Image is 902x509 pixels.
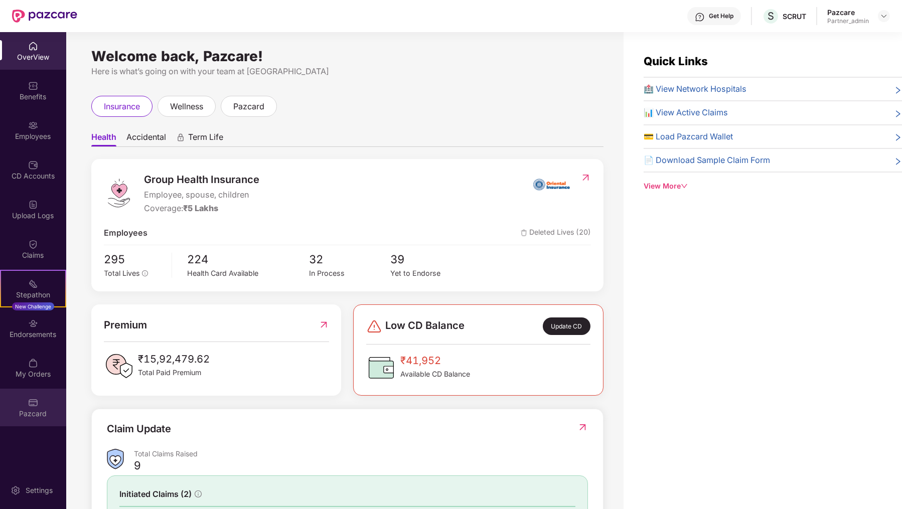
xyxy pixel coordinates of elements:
[28,81,38,91] img: svg+xml;base64,PHN2ZyBpZD0iQmVuZWZpdHMiIHhtbG5zPSJodHRwOi8vd3d3LnczLm9yZy8yMDAwL3N2ZyIgd2lkdGg9Ij...
[880,12,888,20] img: svg+xml;base64,PHN2ZyBpZD0iRHJvcGRvd24tMzJ4MzIiIHhtbG5zPSJodHRwOi8vd3d3LnczLm9yZy8yMDAwL3N2ZyIgd2...
[894,108,902,119] span: right
[521,230,527,236] img: deleteIcon
[12,302,54,310] div: New Challenge
[104,317,147,333] span: Premium
[644,154,770,166] span: 📄 Download Sample Claim Form
[644,181,902,192] div: View More
[28,200,38,210] img: svg+xml;base64,PHN2ZyBpZD0iVXBsb2FkX0xvZ3MiIGRhdGEtbmFtZT0iVXBsb2FkIExvZ3MiIHhtbG5zPSJodHRwOi8vd3...
[12,10,77,23] img: New Pazcare Logo
[233,100,264,113] span: pazcard
[390,268,472,279] div: Yet to Endorse
[695,12,705,22] img: svg+xml;base64,PHN2ZyBpZD0iSGVscC0zMngzMiIgeG1sbnM9Imh0dHA6Ly93d3cudzMub3JnLzIwMDAvc3ZnIiB3aWR0aD...
[28,160,38,170] img: svg+xml;base64,PHN2ZyBpZD0iQ0RfQWNjb3VudHMiIGRhdGEtbmFtZT0iQ0QgQWNjb3VudHMiIHhtbG5zPSJodHRwOi8vd3...
[11,485,21,495] img: svg+xml;base64,PHN2ZyBpZD0iU2V0dGluZy0yMHgyMCIgeG1sbnM9Imh0dHA6Ly93d3cudzMub3JnLzIwMDAvc3ZnIiB3aW...
[104,351,134,381] img: PaidPremiumIcon
[894,85,902,95] span: right
[119,488,192,500] span: Initiated Claims (2)
[28,318,38,328] img: svg+xml;base64,PHN2ZyBpZD0iRW5kb3JzZW1lbnRzIiB4bWxucz0iaHR0cDovL3d3dy53My5vcmcvMjAwMC9zdmciIHdpZH...
[681,183,688,190] span: down
[543,317,590,335] div: Update CD
[400,353,470,369] span: ₹41,952
[28,358,38,368] img: svg+xml;base64,PHN2ZyBpZD0iTXlfT3JkZXJzIiBkYXRhLW5hbWU9Ik15IE9yZGVycyIgeG1sbnM9Imh0dHA6Ly93d3cudz...
[577,422,588,432] img: RedirectIcon
[104,100,140,113] span: insurance
[134,458,141,472] div: 9
[126,132,166,146] span: Accidental
[144,202,259,215] div: Coverage:
[309,268,390,279] div: In Process
[709,12,733,20] div: Get Help
[783,12,806,21] div: SCRUT
[1,290,65,300] div: Stepathon
[28,41,38,51] img: svg+xml;base64,PHN2ZyBpZD0iSG9tZSIgeG1sbnM9Imh0dHA6Ly93d3cudzMub3JnLzIwMDAvc3ZnIiB3aWR0aD0iMjAiIG...
[28,239,38,249] img: svg+xml;base64,PHN2ZyBpZD0iQ2xhaW0iIHhtbG5zPSJodHRwOi8vd3d3LnczLm9yZy8yMDAwL3N2ZyIgd2lkdGg9IjIwIi...
[521,227,591,239] span: Deleted Lives (20)
[385,317,465,335] span: Low CD Balance
[142,270,148,276] span: info-circle
[319,317,329,333] img: RedirectIcon
[91,65,604,78] div: Here is what’s going on with your team at [GEOGRAPHIC_DATA]
[366,318,382,334] img: svg+xml;base64,PHN2ZyBpZD0iRGFuZ2VyLTMyeDMyIiB4bWxucz0iaHR0cDovL3d3dy53My5vcmcvMjAwMC9zdmciIHdpZH...
[104,269,140,277] span: Total Lives
[144,172,259,188] span: Group Health Insurance
[644,130,733,143] span: 💳 Load Pazcard Wallet
[144,189,259,201] span: Employee, spouse, children
[104,227,147,239] span: Employees
[23,485,56,495] div: Settings
[827,8,869,17] div: Pazcare
[580,173,591,183] img: RedirectIcon
[176,133,185,142] div: animation
[170,100,203,113] span: wellness
[188,132,223,146] span: Term Life
[187,250,309,268] span: 224
[183,203,218,213] span: ₹5 Lakhs
[138,367,210,378] span: Total Paid Premium
[104,250,165,268] span: 295
[894,132,902,143] span: right
[134,449,588,458] div: Total Claims Raised
[195,490,202,497] span: info-circle
[644,83,746,95] span: 🏥 View Network Hospitals
[104,178,134,208] img: logo
[107,449,124,469] img: ClaimsSummaryIcon
[768,10,774,22] span: S
[309,250,390,268] span: 32
[390,250,472,268] span: 39
[644,54,708,68] span: Quick Links
[91,52,604,60] div: Welcome back, Pazcare!
[28,120,38,130] img: svg+xml;base64,PHN2ZyBpZD0iRW1wbG95ZWVzIiB4bWxucz0iaHR0cDovL3d3dy53My5vcmcvMjAwMC9zdmciIHdpZHRoPS...
[533,172,570,197] img: insurerIcon
[366,353,396,383] img: CDBalanceIcon
[107,421,171,437] div: Claim Update
[827,17,869,25] div: Partner_admin
[187,268,309,279] div: Health Card Available
[138,351,210,367] span: ₹15,92,479.62
[28,279,38,289] img: svg+xml;base64,PHN2ZyB4bWxucz0iaHR0cDovL3d3dy53My5vcmcvMjAwMC9zdmciIHdpZHRoPSIyMSIgaGVpZ2h0PSIyMC...
[644,106,728,119] span: 📊 View Active Claims
[91,132,116,146] span: Health
[894,156,902,166] span: right
[28,398,38,408] img: svg+xml;base64,PHN2ZyBpZD0iUGF6Y2FyZCIgeG1sbnM9Imh0dHA6Ly93d3cudzMub3JnLzIwMDAvc3ZnIiB3aWR0aD0iMj...
[400,369,470,380] span: Available CD Balance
